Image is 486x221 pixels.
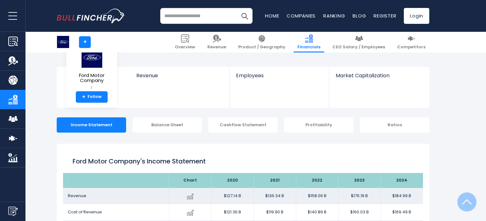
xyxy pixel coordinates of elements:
div: Income Statement [57,117,126,133]
a: Home [265,12,279,19]
a: CEO Salary / Employees [329,32,389,52]
td: $127.14 B [211,188,254,204]
span: CEO Salary / Employees [332,45,385,50]
h1: Ford Motor Company's Income Statement [73,156,413,166]
a: Register [374,12,396,19]
span: Market Capitalization [336,73,422,79]
span: Competitors [397,45,425,50]
img: F logo [81,47,103,68]
span: Revenue [68,193,86,199]
td: $160.03 B [338,204,381,220]
img: bullfincher logo [57,9,125,23]
a: Go to homepage [57,9,125,23]
div: Ratios [360,117,429,133]
div: Cashflow Statement [208,117,278,133]
a: Overview [171,32,199,52]
th: 2020 [211,173,254,188]
a: Ranking [323,12,345,19]
td: $140.89 B [296,204,338,220]
th: 2023 [338,173,381,188]
a: Market Capitalization [329,67,429,89]
a: Product / Geography [234,32,289,52]
a: Employees [230,67,329,89]
div: Balance Sheet [132,117,202,133]
a: Competitors [393,32,429,52]
a: Companies [287,12,316,19]
span: Cost of Revenue [68,209,102,215]
span: Revenue [207,45,226,50]
small: F [71,85,112,91]
a: + [79,36,91,48]
a: Ford Motor Company F [71,46,112,91]
th: Chart [169,173,211,188]
div: Profitability [284,117,354,133]
strong: + [82,94,85,100]
span: Revenue [136,73,223,79]
a: Login [404,8,429,24]
a: Revenue [204,32,230,52]
span: Product / Geography [238,45,285,50]
td: $176.19 B [338,188,381,204]
td: $158.06 B [296,188,338,204]
span: Financials [297,45,320,50]
td: $119.90 B [254,204,296,220]
td: $136.34 B [254,188,296,204]
a: Financials [294,32,324,52]
img: F logo [57,36,69,48]
a: Revenue [130,67,230,89]
span: Employees [236,73,322,79]
th: 2021 [254,173,296,188]
a: Blog [353,12,366,19]
button: Search [237,8,253,24]
th: 2024 [381,173,423,188]
th: 2022 [296,173,338,188]
span: Overview [175,45,195,50]
span: Ford Motor Company [71,73,112,83]
td: $169.49 B [381,204,423,220]
td: $121.36 B [211,204,254,220]
td: $184.99 B [381,188,423,204]
a: +Follow [76,91,108,103]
